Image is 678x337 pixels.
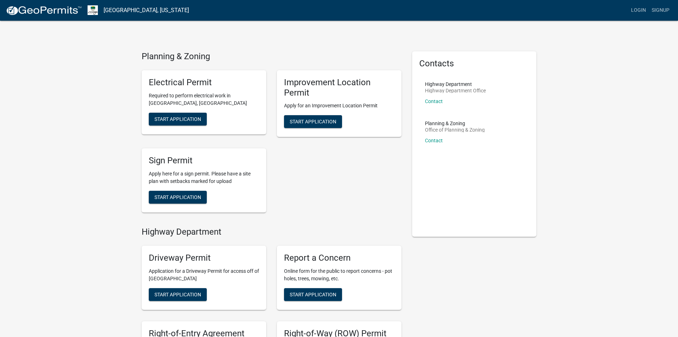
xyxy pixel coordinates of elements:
[649,4,672,17] a: Signup
[425,88,486,93] p: Highway Department Office
[284,115,342,128] button: Start Application
[142,227,401,237] h4: Highway Department
[149,155,259,166] h5: Sign Permit
[284,288,342,301] button: Start Application
[149,191,207,204] button: Start Application
[154,291,201,297] span: Start Application
[149,113,207,126] button: Start Application
[284,102,394,109] p: Apply for an Improvement Location Permit
[149,288,207,301] button: Start Application
[154,116,201,122] span: Start Application
[104,4,189,16] a: [GEOGRAPHIC_DATA], [US_STATE]
[425,138,443,143] a: Contact
[88,5,98,15] img: Morgan County, Indiana
[284,253,394,263] h5: Report a Concern
[425,121,485,126] p: Planning & Zoning
[425,98,443,104] a: Contact
[284,267,394,282] p: Online form for the public to report concerns - pot holes, trees, mowing, etc.
[154,194,201,200] span: Start Application
[149,253,259,263] h5: Driveway Permit
[149,170,259,185] p: Apply here for a sign permit. Please have a site plan with setbacks marked for upload
[425,82,486,87] p: Highway Department
[149,92,259,107] p: Required to perform electrical work in [GEOGRAPHIC_DATA], [GEOGRAPHIC_DATA]
[628,4,649,17] a: Login
[290,119,336,124] span: Start Application
[284,77,394,98] h5: Improvement Location Permit
[142,51,401,62] h4: Planning & Zoning
[149,267,259,282] p: Application for a Driveway Permit for access off of [GEOGRAPHIC_DATA]
[290,291,336,297] span: Start Application
[419,58,530,69] h5: Contacts
[149,77,259,88] h5: Electrical Permit
[425,127,485,132] p: Office of Planning & Zoning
